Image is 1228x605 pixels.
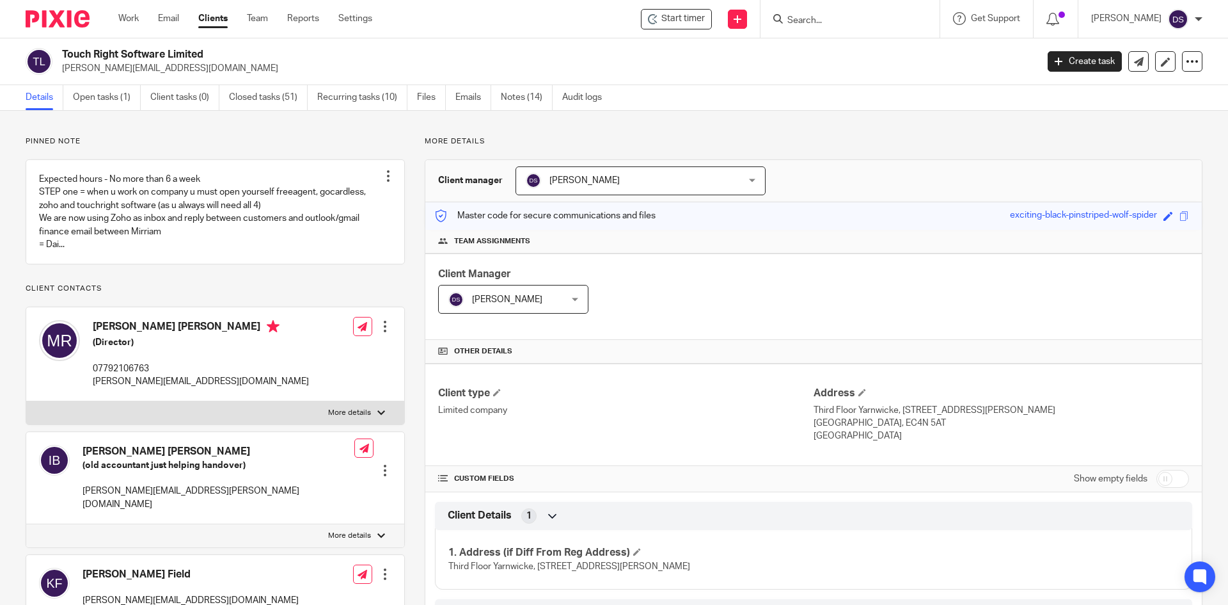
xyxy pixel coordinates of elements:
[267,320,279,333] i: Primary
[438,174,503,187] h3: Client manager
[317,85,407,110] a: Recurring tasks (10)
[83,445,354,458] h4: [PERSON_NAME] [PERSON_NAME]
[118,12,139,25] a: Work
[641,9,712,29] div: Touch Right Software Limited
[93,362,309,375] p: 07792106763
[438,387,814,400] h4: Client type
[1168,9,1188,29] img: svg%3E
[448,546,814,560] h4: 1. Address (if Diff From Reg Address)
[526,510,531,522] span: 1
[786,15,901,27] input: Search
[448,509,512,522] span: Client Details
[247,12,268,25] a: Team
[501,85,553,110] a: Notes (14)
[814,430,1189,442] p: [GEOGRAPHIC_DATA]
[454,236,530,246] span: Team assignments
[150,85,219,110] a: Client tasks (0)
[26,48,52,75] img: svg%3E
[438,404,814,417] p: Limited company
[417,85,446,110] a: Files
[562,85,611,110] a: Audit logs
[26,284,405,294] p: Client contacts
[83,568,299,581] h4: [PERSON_NAME] Field
[472,295,542,304] span: [PERSON_NAME]
[661,12,705,26] span: Start timer
[26,85,63,110] a: Details
[198,12,228,25] a: Clients
[26,136,405,147] p: Pinned note
[93,375,309,388] p: [PERSON_NAME][EMAIL_ADDRESS][DOMAIN_NAME]
[971,14,1020,23] span: Get Support
[814,417,1189,430] p: [GEOGRAPHIC_DATA], EC4N 5AT
[526,173,541,188] img: svg%3E
[814,404,1189,417] p: Third Floor Yarnwicke, [STREET_ADDRESS][PERSON_NAME]
[435,209,656,222] p: Master code for secure communications and files
[328,408,371,418] p: More details
[83,459,354,472] h5: (old accountant just helping handover)
[287,12,319,25] a: Reports
[438,269,511,279] span: Client Manager
[73,85,141,110] a: Open tasks (1)
[83,485,354,511] p: [PERSON_NAME][EMAIL_ADDRESS][PERSON_NAME][DOMAIN_NAME]
[93,320,309,336] h4: [PERSON_NAME] [PERSON_NAME]
[39,445,70,476] img: svg%3E
[328,531,371,541] p: More details
[425,136,1202,147] p: More details
[338,12,372,25] a: Settings
[158,12,179,25] a: Email
[1048,51,1122,72] a: Create task
[62,62,1028,75] p: [PERSON_NAME][EMAIL_ADDRESS][DOMAIN_NAME]
[549,176,620,185] span: [PERSON_NAME]
[1074,472,1147,485] label: Show empty fields
[39,568,70,599] img: svg%3E
[1010,209,1157,223] div: exciting-black-pinstriped-wolf-spider
[438,474,814,484] h4: CUSTOM FIELDS
[93,336,309,349] h5: (Director)
[62,48,835,61] h2: Touch Right Software Limited
[448,562,690,571] span: Third Floor Yarnwicke, [STREET_ADDRESS][PERSON_NAME]
[1091,12,1161,25] p: [PERSON_NAME]
[26,10,90,28] img: Pixie
[454,346,512,357] span: Other details
[448,292,464,307] img: svg%3E
[39,320,80,361] img: svg%3E
[455,85,491,110] a: Emails
[229,85,308,110] a: Closed tasks (51)
[814,387,1189,400] h4: Address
